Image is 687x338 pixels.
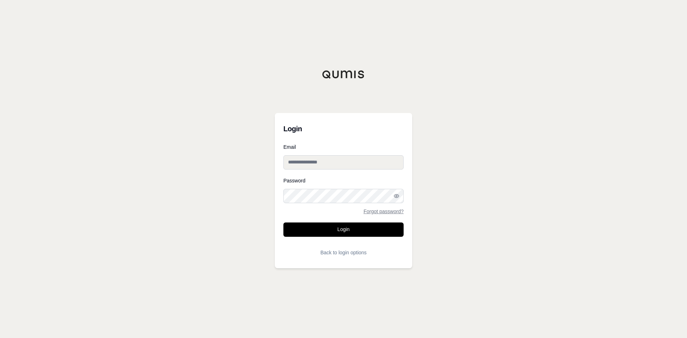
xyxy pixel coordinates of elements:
[283,245,404,260] button: Back to login options
[283,178,404,183] label: Password
[322,70,365,79] img: Qumis
[283,122,404,136] h3: Login
[283,144,404,150] label: Email
[283,222,404,237] button: Login
[364,209,404,214] a: Forgot password?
